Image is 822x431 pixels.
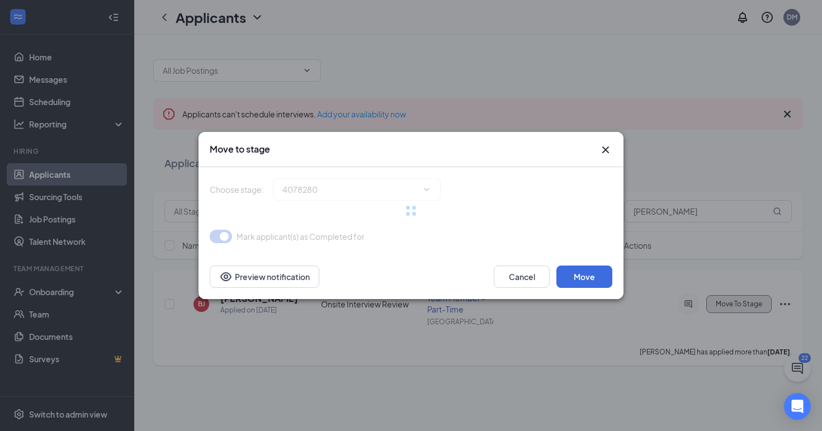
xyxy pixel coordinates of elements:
svg: Cross [599,143,612,157]
div: Open Intercom Messenger [784,393,811,420]
button: Close [599,143,612,157]
button: Preview notificationEye [210,266,319,288]
button: Move [556,266,612,288]
svg: Eye [219,270,233,283]
button: Cancel [494,266,550,288]
h3: Move to stage [210,143,270,155]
